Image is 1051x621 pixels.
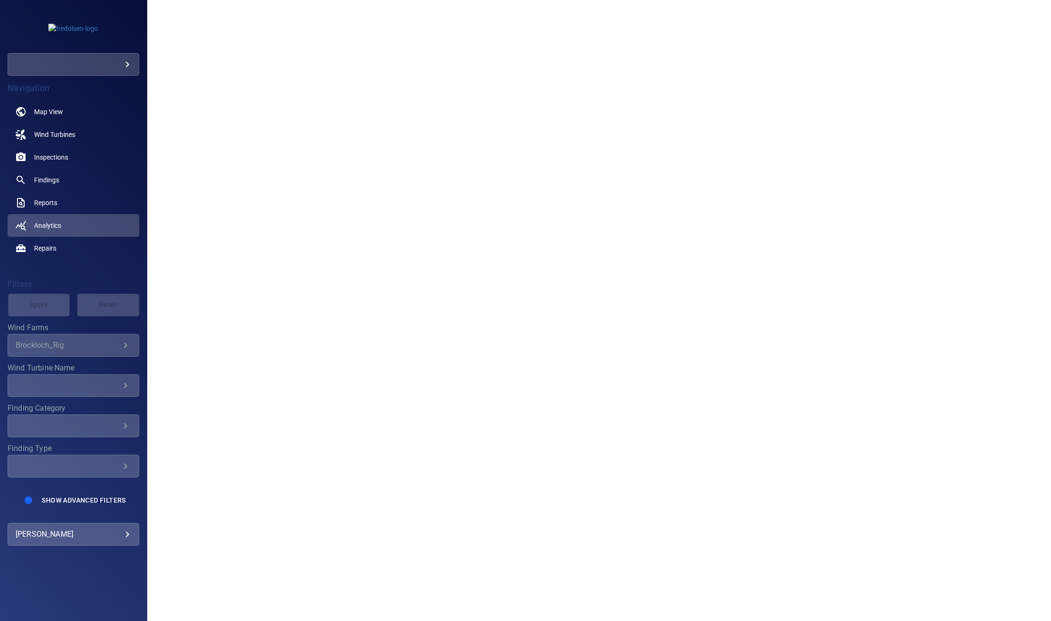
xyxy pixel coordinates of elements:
[34,198,57,207] span: Reports
[8,83,139,93] h4: Navigation
[8,334,139,357] div: Wind Farms
[16,341,120,350] div: Brockloch_Rig
[8,214,139,237] a: analytics active
[8,445,139,452] label: Finding Type
[42,496,125,504] span: Show Advanced Filters
[8,279,139,289] h4: Filters
[16,527,131,542] div: [PERSON_NAME]
[8,414,139,437] div: Finding Category
[34,243,56,253] span: Repairs
[34,130,75,139] span: Wind Turbines
[8,374,139,397] div: Wind Turbine Name
[8,237,139,260] a: repairs noActive
[48,24,98,33] img: fredolsen-logo
[8,324,139,332] label: Wind Farms
[8,191,139,214] a: reports noActive
[8,169,139,191] a: findings noActive
[34,175,59,185] span: Findings
[36,493,131,508] button: Show Advanced Filters
[8,405,139,412] label: Finding Category
[8,100,139,123] a: map noActive
[8,364,139,372] label: Wind Turbine Name
[34,153,68,162] span: Inspections
[8,455,139,477] div: Finding Type
[8,53,139,76] div: fredolsen
[8,123,139,146] a: windturbines noActive
[34,107,63,117] span: Map View
[34,221,61,230] span: Analytics
[8,146,139,169] a: inspections noActive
